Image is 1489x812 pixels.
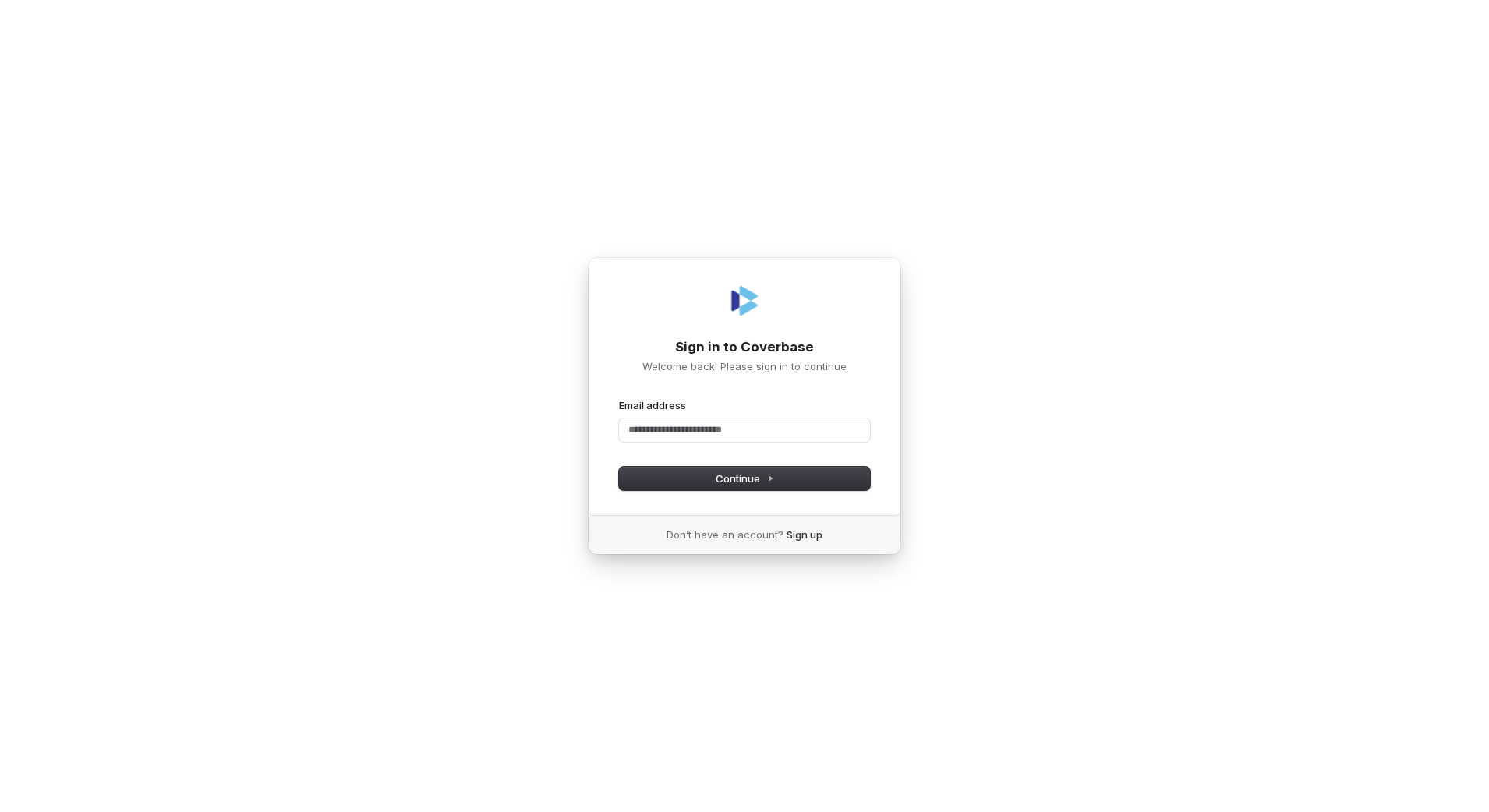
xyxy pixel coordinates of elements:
label: Email address [619,398,686,412]
span: Don’t have an account? [667,528,783,542]
button: Continue [619,467,870,490]
h1: Sign in to Coverbase [619,338,870,357]
a: Sign up [787,528,822,542]
p: Welcome back! Please sign in to continue [619,359,870,373]
span: Continue [716,471,774,485]
img: Coverbase [726,282,763,320]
